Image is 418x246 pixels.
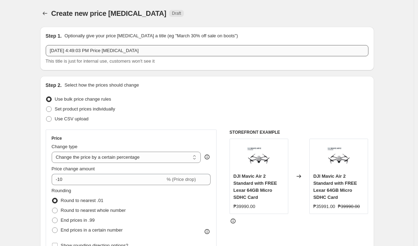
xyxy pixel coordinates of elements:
[52,174,165,185] input: -15
[64,32,238,39] p: Optionally give your price [MEDICAL_DATA] a title (eg "March 30% off sale on boots")
[172,11,181,16] span: Draft
[64,82,139,89] p: Select how the prices should change
[61,217,95,223] span: End prices in .99
[46,45,368,56] input: 30% off holiday sale
[204,153,211,160] div: help
[52,166,95,171] span: Price change amount
[325,143,353,171] img: whitealtiCopy_4BFE32E_80x.png
[230,130,368,135] h6: STOREFRONT EXAMPLE
[338,203,360,210] strike: ₱39990.00
[55,106,115,112] span: Set product prices individually
[51,10,167,17] span: Create new price [MEDICAL_DATA]
[233,203,255,210] div: ₱39990.00
[46,58,155,64] span: This title is just for internal use, customers won't see it
[55,96,111,102] span: Use bulk price change rules
[46,82,62,89] h2: Step 2.
[55,116,89,121] span: Use CSV upload
[61,208,126,213] span: Round to nearest whole number
[313,174,357,200] span: DJI Mavic Air 2 Standard with FREE Lexar 64GB Micro SDHC Card
[245,143,273,171] img: whitealtiCopy_4BFE32E_80x.png
[52,135,62,141] h3: Price
[52,188,71,193] span: Rounding
[233,174,277,200] span: DJI Mavic Air 2 Standard with FREE Lexar 64GB Micro SDHC Card
[167,177,196,182] span: % (Price drop)
[52,144,78,149] span: Change type
[61,198,103,203] span: Round to nearest .01
[46,32,62,39] h2: Step 1.
[61,227,123,233] span: End prices in a certain number
[40,8,50,18] button: Price change jobs
[313,203,335,210] div: ₱35991.00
